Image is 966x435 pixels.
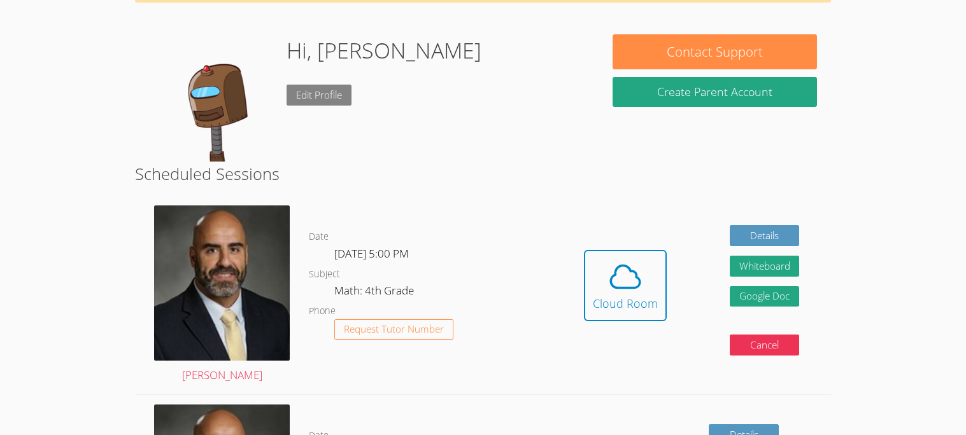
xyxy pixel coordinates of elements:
[334,319,453,340] button: Request Tutor Number
[613,77,816,107] button: Create Parent Account
[730,225,800,246] a: Details
[154,205,290,385] a: [PERSON_NAME]
[334,246,409,261] span: [DATE] 5:00 PM
[584,250,667,321] button: Cloud Room
[730,256,800,277] button: Whiteboard
[309,303,336,319] dt: Phone
[344,324,444,334] span: Request Tutor Number
[287,85,352,106] a: Edit Profile
[730,286,800,307] a: Google Doc
[154,205,290,361] img: avatar.png
[730,335,800,356] button: Cancel
[613,34,816,69] button: Contact Support
[309,266,340,282] dt: Subject
[593,294,658,312] div: Cloud Room
[287,34,481,67] h1: Hi, [PERSON_NAME]
[309,229,329,245] dt: Date
[135,162,830,186] h2: Scheduled Sessions
[334,282,416,303] dd: Math: 4th Grade
[149,34,276,162] img: default.png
